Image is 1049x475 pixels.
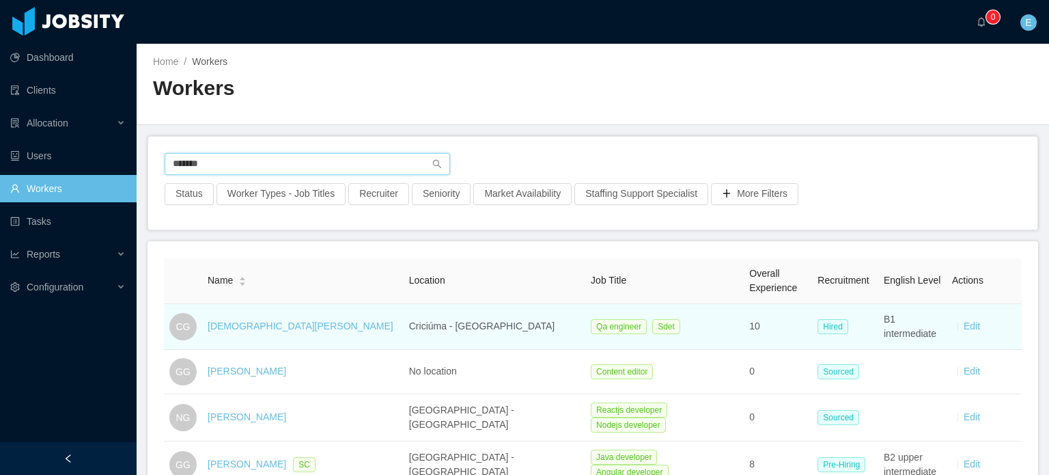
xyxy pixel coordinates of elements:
span: Overall Experience [749,268,797,293]
button: icon: plusMore Filters [711,183,798,205]
i: icon: setting [10,282,20,292]
i: icon: bell [977,17,986,27]
button: Staffing Support Specialist [574,183,708,205]
a: icon: auditClients [10,77,126,104]
a: icon: pie-chartDashboard [10,44,126,71]
span: CG [176,313,191,340]
span: E [1025,14,1031,31]
span: Name [208,273,233,288]
span: Pre-Hiring [817,457,865,472]
a: [PERSON_NAME] [208,366,286,377]
button: Seniority [412,183,471,205]
i: icon: search [432,159,442,169]
span: Configuration [27,282,83,293]
a: icon: robotUsers [10,142,126,169]
a: Hired [817,321,854,331]
a: icon: userWorkers [10,175,126,202]
span: / [184,56,186,67]
span: Job Title [591,275,626,286]
i: icon: caret-up [239,275,247,280]
h2: Workers [153,74,593,103]
span: Sourced [817,364,859,379]
span: Hired [817,319,848,334]
a: Sourced [817,366,865,377]
a: icon: profileTasks [10,208,126,235]
span: Location [409,275,445,286]
button: Recruiter [348,183,409,205]
i: icon: solution [10,118,20,128]
a: Edit [964,411,980,422]
td: [GEOGRAPHIC_DATA] - [GEOGRAPHIC_DATA] [404,394,585,442]
span: Reactjs developer [591,403,667,418]
span: Qa engineer [591,319,647,334]
a: Pre-Hiring [817,459,871,470]
td: B1 intermediate [878,304,947,350]
span: Sdet [652,319,680,334]
i: icon: line-chart [10,249,20,259]
button: Worker Types - Job Titles [216,183,346,205]
a: Edit [964,459,980,470]
td: 0 [744,394,812,442]
i: icon: caret-down [239,280,247,284]
a: Edit [964,321,980,331]
a: Sourced [817,411,865,422]
td: 10 [744,304,812,350]
span: Sourced [817,410,859,425]
a: Edit [964,366,980,377]
td: Criciúma - [GEOGRAPHIC_DATA] [404,304,585,350]
span: Allocation [27,118,68,128]
td: 0 [744,350,812,394]
button: Market Availability [473,183,572,205]
span: Recruitment [817,275,869,286]
span: Actions [952,275,983,286]
span: Content editor [591,364,653,379]
span: SC [293,457,316,472]
span: English Level [884,275,940,286]
span: Nodejs developer [591,418,665,433]
button: Status [165,183,214,205]
span: Reports [27,249,60,260]
td: No location [404,350,585,394]
a: [PERSON_NAME] [208,411,286,422]
sup: 0 [986,10,1000,24]
a: [DEMOGRAPHIC_DATA][PERSON_NAME] [208,321,393,331]
span: GG [176,358,191,385]
span: Java developer [591,450,657,465]
a: Home [153,56,178,67]
a: [PERSON_NAME] [208,459,286,470]
span: Workers [192,56,227,67]
div: Sort [238,275,247,284]
span: NG [176,404,191,431]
